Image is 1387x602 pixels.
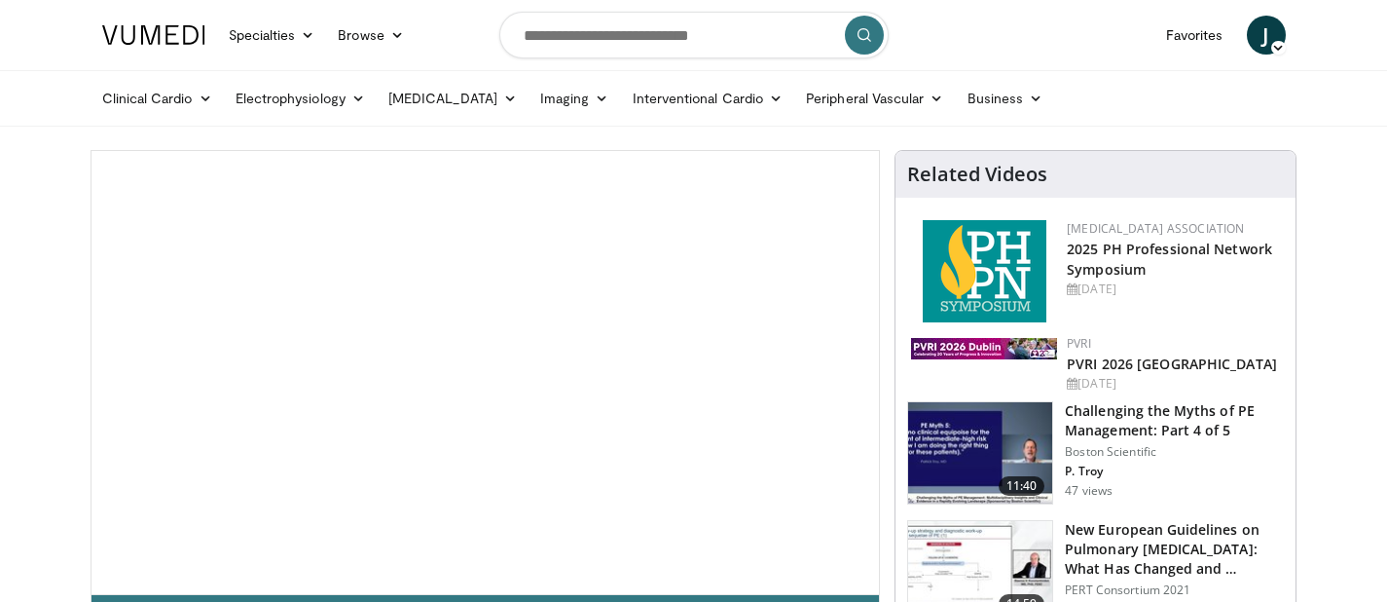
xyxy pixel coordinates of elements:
[326,16,416,55] a: Browse
[91,151,880,595] video-js: Video Player
[1067,220,1244,237] a: [MEDICAL_DATA] Association
[923,220,1046,322] img: c6978fc0-1052-4d4b-8a9d-7956bb1c539c.png.150x105_q85_autocrop_double_scale_upscale_version-0.2.png
[91,79,224,118] a: Clinical Cardio
[217,16,327,55] a: Specialties
[794,79,955,118] a: Peripheral Vascular
[1065,464,1284,479] p: P. Troy
[1067,281,1280,298] div: [DATE]
[1154,16,1235,55] a: Favorites
[999,476,1045,496] span: 11:40
[499,12,889,58] input: Search topics, interventions
[1067,375,1280,393] div: [DATE]
[1065,483,1113,499] p: 47 views
[1065,444,1284,460] p: Boston Scientific
[911,338,1057,359] img: 33783847-ac93-4ca7-89f8-ccbd48ec16ca.webp.150x105_q85_autocrop_double_scale_upscale_version-0.2.jpg
[1067,355,1277,373] a: PVRI 2026 [GEOGRAPHIC_DATA]
[102,25,205,45] img: VuMedi Logo
[1247,16,1286,55] a: J
[907,401,1284,505] a: 11:40 Challenging the Myths of PE Management: Part 4 of 5 Boston Scientific P. Troy 47 views
[956,79,1055,118] a: Business
[1065,520,1284,579] h3: New European Guidelines on Pulmonary [MEDICAL_DATA]: What Has Changed and …
[1067,335,1091,352] a: PVRI
[224,79,377,118] a: Electrophysiology
[621,79,795,118] a: Interventional Cardio
[529,79,621,118] a: Imaging
[908,402,1052,504] img: d5b042fb-44bd-4213-87e0-b0808e5010e8.150x105_q85_crop-smart_upscale.jpg
[377,79,529,118] a: [MEDICAL_DATA]
[1065,401,1284,440] h3: Challenging the Myths of PE Management: Part 4 of 5
[907,163,1047,186] h4: Related Videos
[1065,583,1284,598] p: PERT Consortium 2021
[1067,240,1272,279] a: 2025 PH Professional Network Symposium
